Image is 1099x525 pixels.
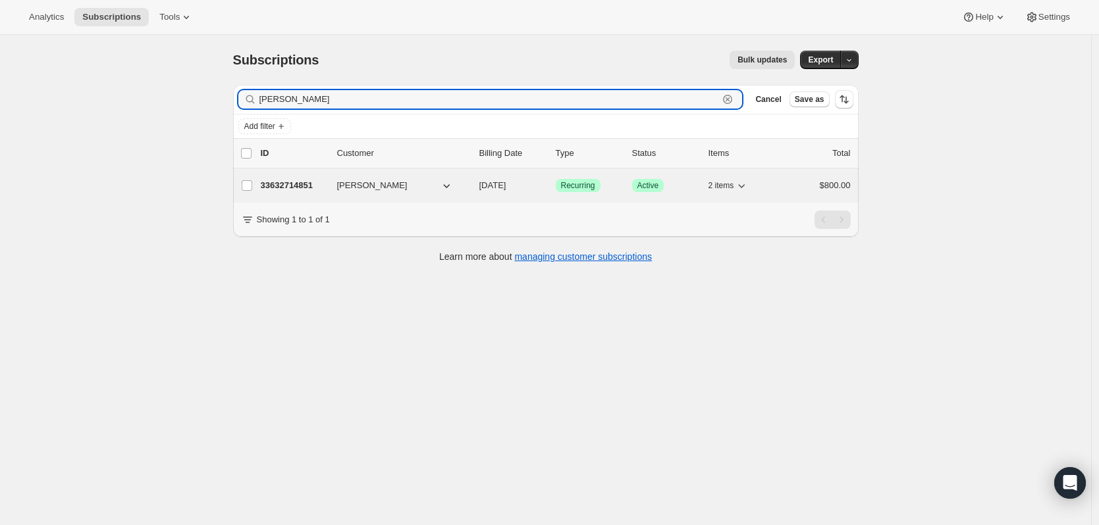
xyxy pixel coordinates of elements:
a: managing customer subscriptions [514,251,652,262]
span: Tools [159,12,180,22]
span: 2 items [709,180,734,191]
p: Showing 1 to 1 of 1 [257,213,330,226]
span: Save as [795,94,824,105]
input: Filter subscribers [259,90,719,109]
span: [PERSON_NAME] [337,179,408,192]
nav: Pagination [815,211,851,229]
button: Save as [790,91,830,107]
button: Tools [151,8,201,26]
button: Add filter [238,118,291,134]
button: [PERSON_NAME] [329,175,461,196]
button: Settings [1017,8,1078,26]
span: Bulk updates [737,55,787,65]
p: Billing Date [479,147,545,160]
div: Items [709,147,774,160]
span: Export [808,55,833,65]
p: Status [632,147,698,160]
button: Clear [721,93,734,106]
div: IDCustomerBilling DateTypeStatusItemsTotal [261,147,851,160]
button: Help [954,8,1014,26]
span: Settings [1038,12,1070,22]
p: 33632714851 [261,179,327,192]
button: Cancel [750,91,786,107]
div: Open Intercom Messenger [1054,467,1086,499]
div: Type [556,147,622,160]
span: [DATE] [479,180,506,190]
button: Analytics [21,8,72,26]
span: Subscriptions [233,53,319,67]
button: Export [800,51,841,69]
span: Cancel [755,94,781,105]
span: Recurring [561,180,595,191]
span: Help [975,12,993,22]
span: Add filter [244,121,275,132]
span: Subscriptions [82,12,141,22]
p: Learn more about [439,250,652,263]
button: 2 items [709,176,749,195]
span: Active [637,180,659,191]
span: $800.00 [820,180,851,190]
div: 33632714851[PERSON_NAME][DATE]SuccessRecurringSuccessActive2 items$800.00 [261,176,851,195]
button: Sort the results [835,90,853,109]
button: Bulk updates [730,51,795,69]
p: ID [261,147,327,160]
span: Analytics [29,12,64,22]
p: Total [832,147,850,160]
p: Customer [337,147,469,160]
button: Subscriptions [74,8,149,26]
